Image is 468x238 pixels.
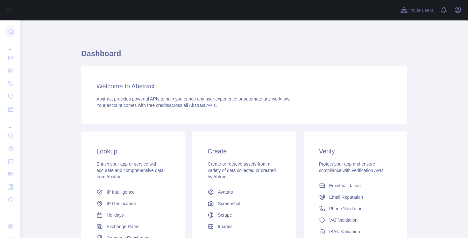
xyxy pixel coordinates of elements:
[94,209,172,221] a: Holidays
[94,186,172,198] a: IP Intelligence
[329,205,363,212] span: Phone Validation
[316,180,394,191] a: Email Validation
[208,147,280,156] h3: Create
[96,161,164,179] span: Enrich your app or service with accurate and comprehensive data from Abstract
[218,212,232,218] span: Scrape
[5,116,15,129] div: ...
[316,226,394,237] a: IBAN Validation
[218,223,232,230] span: Images
[96,82,392,91] h3: Welcome to Abstract.
[319,147,392,156] h3: Verify
[316,191,394,203] a: Email Reputation
[205,198,283,209] a: Screenshot
[147,103,169,108] span: free credits
[316,203,394,214] a: Phone Validation
[96,147,169,156] h3: Lookup
[316,214,394,226] a: VAT Validation
[5,207,15,219] div: ...
[96,103,217,108] span: Your account comes with across all Abstract APIs.
[208,161,276,179] span: Create or retrieve assets from a variety of data collected or created by Abtract
[96,96,290,101] span: Abstract provides powerful APIs to help you enrich any user experience or automate any workflow.
[5,38,15,51] div: ...
[399,5,435,15] button: Invite users
[81,48,407,64] h1: Dashboard
[329,182,361,189] span: Email Validation
[218,200,240,207] span: Screenshot
[107,223,139,230] span: Exchange Rates
[205,186,283,198] a: Avatars
[409,7,434,14] span: Invite users
[107,212,124,218] span: Holidays
[205,221,283,232] a: Images
[319,161,384,173] span: Protect your app and ensure compliance with verification APIs
[107,200,136,207] span: IP Geolocation
[205,209,283,221] a: Scrape
[94,221,172,232] a: Exchange Rates
[329,228,360,235] span: IBAN Validation
[107,189,135,195] span: IP Intelligence
[218,189,233,195] span: Avatars
[329,217,358,223] span: VAT Validation
[94,198,172,209] a: IP Geolocation
[329,194,363,200] span: Email Reputation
